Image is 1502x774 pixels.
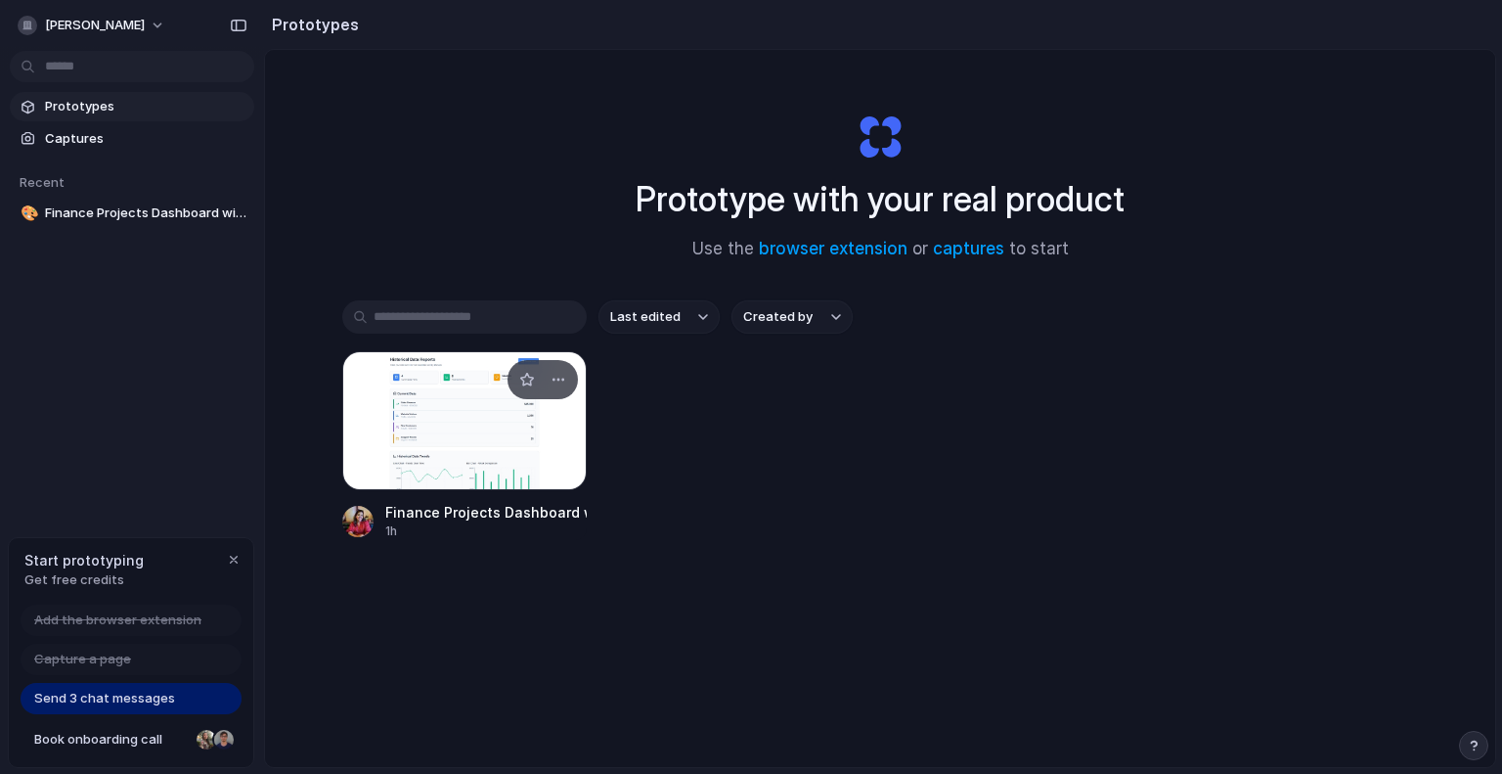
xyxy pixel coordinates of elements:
a: captures [933,239,1004,258]
a: browser extension [759,239,907,258]
button: Last edited [598,300,720,334]
h1: Prototype with your real product [636,173,1125,225]
span: Prototypes [45,97,246,116]
span: [PERSON_NAME] [45,16,145,35]
a: Finance Projects Dashboard with Weekly ReportsFinance Projects Dashboard with Weekly Reports1h [342,351,587,540]
div: Nicole Kubica [195,728,218,751]
span: Capture a page [34,650,131,669]
a: 🎨Finance Projects Dashboard with Weekly Reports [10,199,254,228]
span: Add the browser extension [34,611,201,630]
span: Finance Projects Dashboard with Weekly Reports [45,204,246,223]
span: Use the or to start [692,237,1069,262]
div: 1h [385,523,587,540]
a: Book onboarding call [21,724,242,755]
div: Finance Projects Dashboard with Weekly Reports [385,502,587,523]
span: Last edited [610,307,681,327]
span: Created by [743,307,813,327]
span: Recent [20,174,65,190]
span: Get free credits [24,570,144,590]
div: 🎨 [21,203,34,225]
a: Prototypes [10,92,254,121]
span: Book onboarding call [34,730,189,750]
span: Captures [45,129,246,149]
button: Created by [731,300,853,334]
h2: Prototypes [264,13,359,36]
button: 🎨 [18,204,37,223]
button: [PERSON_NAME] [10,10,175,41]
div: Christian Iacullo [212,728,236,751]
span: Start prototyping [24,550,144,570]
span: Send 3 chat messages [34,689,175,708]
a: Captures [10,124,254,154]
